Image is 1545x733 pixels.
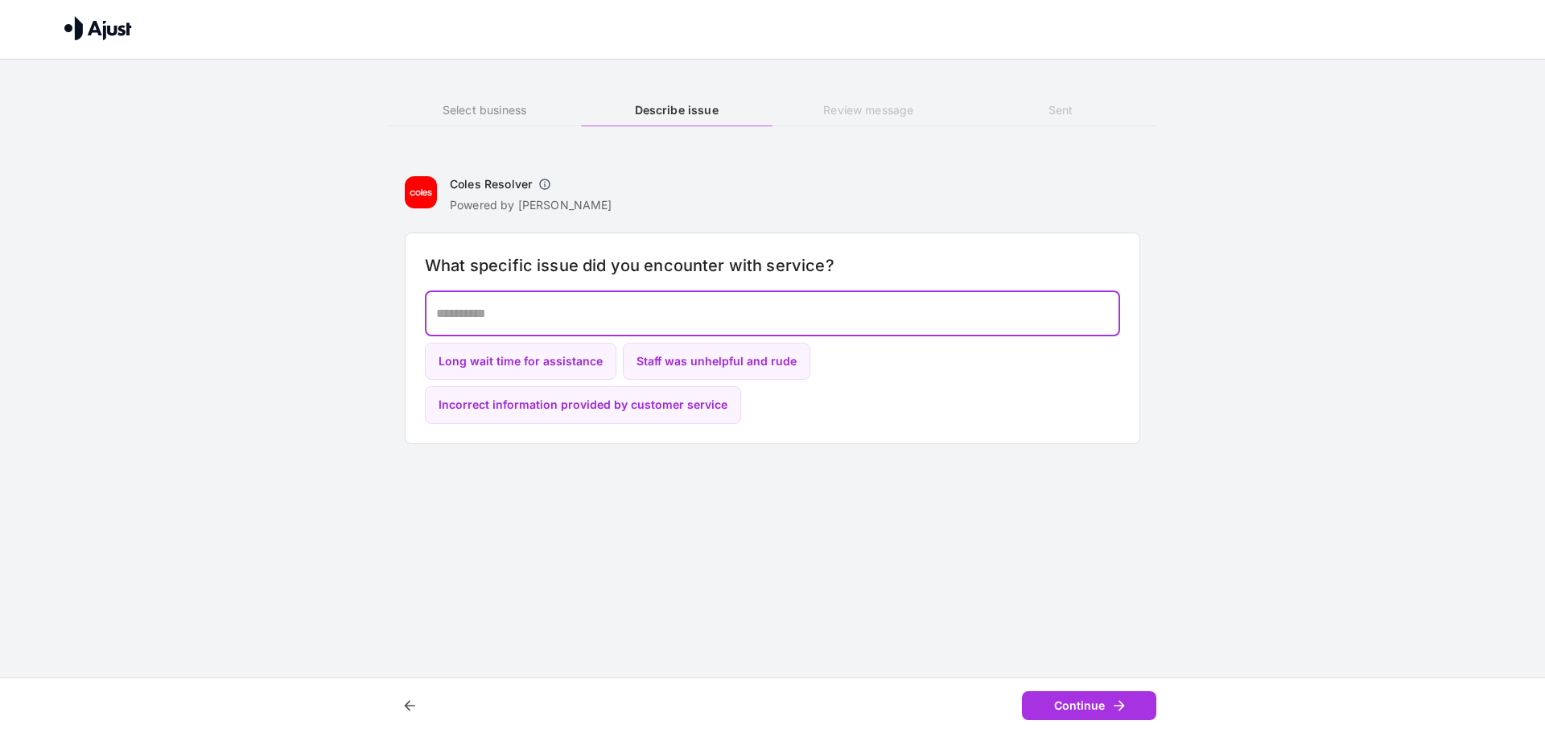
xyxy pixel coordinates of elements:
[425,253,1120,278] h6: What specific issue did you encounter with service?
[450,197,612,213] p: Powered by [PERSON_NAME]
[1022,691,1156,721] button: Continue
[405,176,437,208] img: Coles
[772,101,964,119] h6: Review message
[425,343,616,381] button: Long wait time for assistance
[581,101,772,119] h6: Describe issue
[389,101,580,119] h6: Select business
[965,101,1156,119] h6: Sent
[425,386,741,424] button: Incorrect information provided by customer service
[64,16,132,40] img: Ajust
[450,176,532,192] h6: Coles Resolver
[623,343,810,381] button: Staff was unhelpful and rude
